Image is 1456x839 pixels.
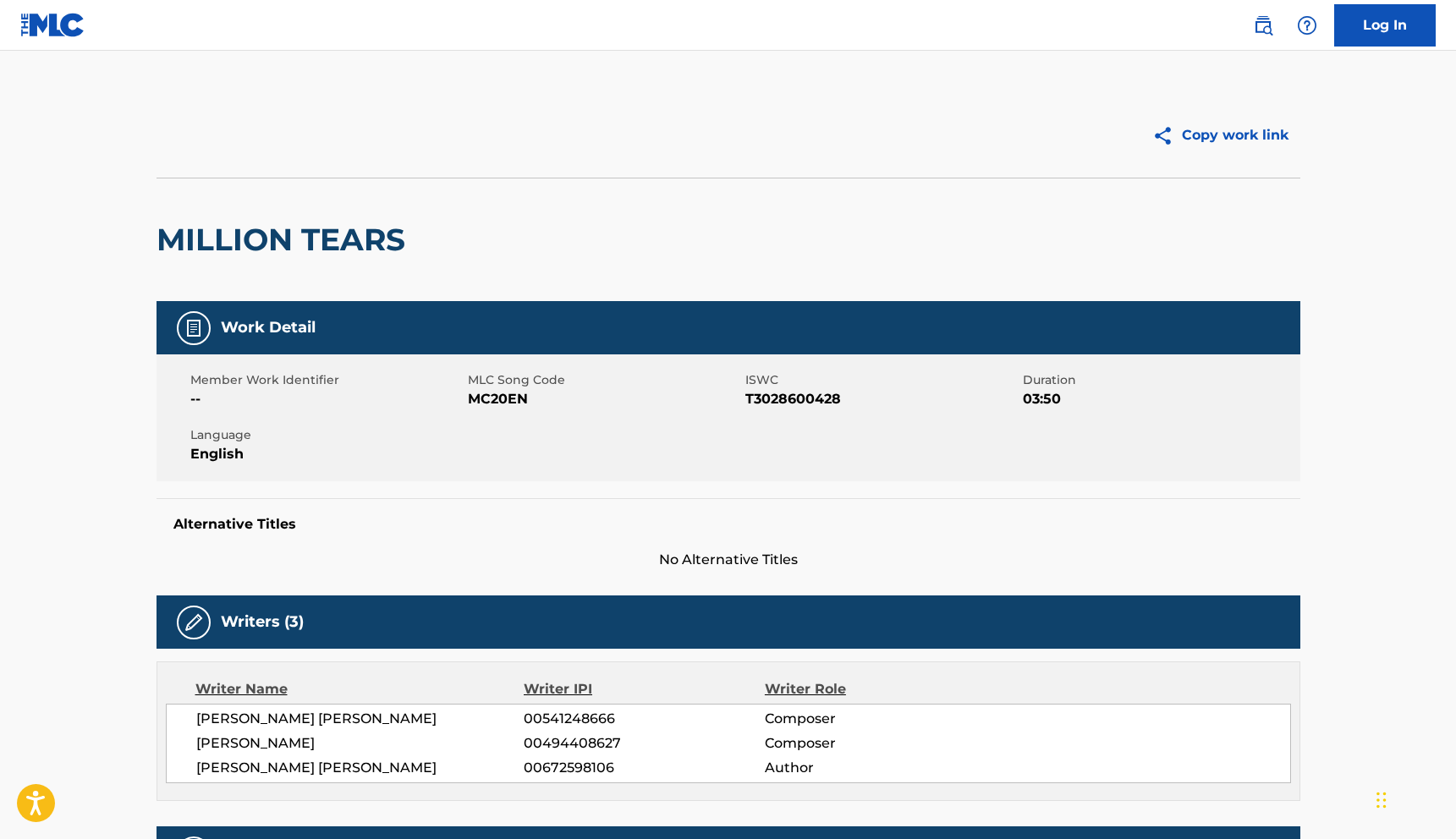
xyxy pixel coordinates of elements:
[1023,389,1296,409] span: 03:50
[196,709,525,729] span: [PERSON_NAME] [PERSON_NAME]
[1152,125,1182,146] img: Copy work link
[1140,114,1300,156] button: Copy work link
[765,709,984,729] span: Composer
[745,371,1019,389] span: ISWC
[190,426,464,444] span: Language
[184,612,204,633] img: Writers
[20,13,85,37] img: MLC Logo
[1376,775,1387,825] div: Drag
[190,389,464,409] span: --
[765,758,984,778] span: Author
[195,679,525,699] div: Writer Name
[221,612,304,632] h5: Writers (3)
[1023,371,1296,389] span: Duration
[524,733,764,754] span: 00494408627
[1297,15,1317,36] img: help
[1246,8,1280,42] a: Public Search
[1371,758,1456,839] iframe: Chat Widget
[196,733,525,754] span: [PERSON_NAME]
[524,679,765,699] div: Writer IPI
[184,318,204,338] img: Work Detail
[745,389,1019,409] span: T3028600428
[190,444,464,464] span: English
[221,318,316,337] h5: Work Detail
[524,758,764,778] span: 00672598106
[157,221,414,259] h2: MILLION TEARS
[1253,15,1273,36] img: search
[468,371,741,389] span: MLC Song Code
[157,550,1300,570] span: No Alternative Titles
[468,389,741,409] span: MC20EN
[196,758,525,778] span: [PERSON_NAME] [PERSON_NAME]
[1334,4,1436,47] a: Log In
[524,709,764,729] span: 00541248666
[173,516,1283,533] h5: Alternative Titles
[190,371,464,389] span: Member Work Identifier
[765,733,984,754] span: Composer
[765,679,984,699] div: Writer Role
[1290,8,1324,42] div: Help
